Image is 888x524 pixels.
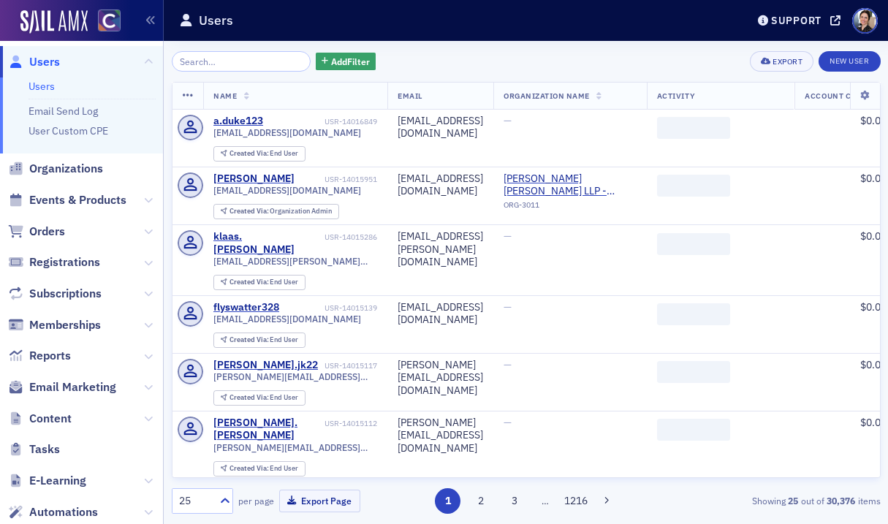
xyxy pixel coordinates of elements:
[229,392,270,402] span: Created Via :
[229,336,299,344] div: End User
[29,348,71,364] span: Reports
[238,494,274,507] label: per page
[229,148,270,158] span: Created Via :
[398,359,483,398] div: [PERSON_NAME][EMAIL_ADDRESS][DOMAIN_NAME]
[504,114,512,127] span: —
[199,12,233,29] h1: Users
[213,275,306,290] div: Created Via: End User
[266,117,378,126] div: USR-14016849
[229,278,299,286] div: End User
[8,161,103,177] a: Organizations
[29,80,55,93] a: Users
[213,115,263,128] a: a.duke123
[504,200,637,215] div: ORG-3011
[213,371,377,382] span: [PERSON_NAME][EMAIL_ADDRESS][DOMAIN_NAME]
[279,490,360,512] button: Export Page
[213,185,361,196] span: [EMAIL_ADDRESS][DOMAIN_NAME]
[657,361,730,383] span: ‌
[325,232,377,242] div: USR-14015286
[20,10,88,34] img: SailAMX
[535,494,555,507] span: …
[213,127,361,138] span: [EMAIL_ADDRESS][DOMAIN_NAME]
[860,172,887,185] span: $0.00
[213,146,306,162] div: Created Via: End User
[819,51,880,72] a: New User
[316,53,376,71] button: AddFilter
[213,333,306,348] div: Created Via: End User
[29,124,108,137] a: User Custom CPE
[398,230,483,269] div: [EMAIL_ADDRESS][PERSON_NAME][DOMAIN_NAME]
[435,488,460,514] button: 1
[657,303,730,325] span: ‌
[213,230,322,256] div: klaas.[PERSON_NAME]
[213,359,318,372] a: [PERSON_NAME].jk22
[860,229,887,243] span: $0.00
[398,417,483,455] div: [PERSON_NAME][EMAIL_ADDRESS][DOMAIN_NAME]
[213,390,306,406] div: Created Via: End User
[229,463,270,473] span: Created Via :
[8,473,86,489] a: E-Learning
[229,465,299,473] div: End User
[468,488,494,514] button: 2
[229,277,270,286] span: Created Via :
[229,206,270,216] span: Created Via :
[213,172,295,186] a: [PERSON_NAME]
[504,91,590,101] span: Organization Name
[213,256,377,267] span: [EMAIL_ADDRESS][PERSON_NAME][DOMAIN_NAME]
[29,54,60,70] span: Users
[501,488,527,514] button: 3
[657,117,730,139] span: ‌
[29,254,100,270] span: Registrations
[29,379,116,395] span: Email Marketing
[213,442,377,453] span: [PERSON_NAME][EMAIL_ADDRESS][DOMAIN_NAME]
[398,301,483,327] div: [EMAIL_ADDRESS][DOMAIN_NAME]
[8,441,60,457] a: Tasks
[8,192,126,208] a: Events & Products
[563,488,588,514] button: 1216
[750,51,813,72] button: Export
[88,10,121,34] a: View Homepage
[8,224,65,240] a: Orders
[504,300,512,314] span: —
[786,494,801,507] strong: 25
[179,493,211,509] div: 25
[29,105,98,118] a: Email Send Log
[805,91,874,101] span: Account Credit
[860,300,887,314] span: $0.00
[98,10,121,32] img: SailAMX
[8,286,102,302] a: Subscriptions
[29,473,86,489] span: E-Learning
[824,494,858,507] strong: 30,376
[213,417,322,442] a: [PERSON_NAME].[PERSON_NAME]
[504,172,637,198] span: Eide Bailly LLP - Denver
[504,358,512,371] span: —
[8,379,116,395] a: Email Marketing
[282,303,378,313] div: USR-14015139
[657,91,695,101] span: Activity
[860,416,887,429] span: $0.00
[504,416,512,429] span: —
[213,204,339,219] div: Created Via: Organization Admin
[229,208,333,216] div: Organization Admin
[504,229,512,243] span: —
[29,192,126,208] span: Events & Products
[29,161,103,177] span: Organizations
[657,419,730,441] span: ‌
[297,175,378,184] div: USR-14015951
[29,411,72,427] span: Content
[29,224,65,240] span: Orders
[852,8,878,34] span: Profile
[29,286,102,302] span: Subscriptions
[398,172,483,198] div: [EMAIL_ADDRESS][DOMAIN_NAME]
[8,54,60,70] a: Users
[654,494,880,507] div: Showing out of items
[213,461,306,476] div: Created Via: End User
[860,114,887,127] span: $0.00
[229,394,299,402] div: End User
[8,254,100,270] a: Registrations
[229,150,299,158] div: End User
